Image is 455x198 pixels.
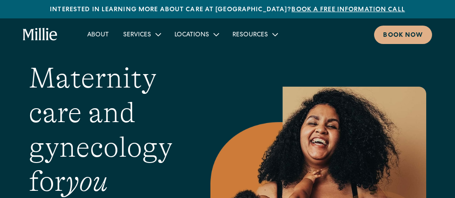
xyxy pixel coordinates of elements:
a: Book now [374,26,432,44]
em: you [66,165,108,198]
div: Book now [383,31,423,40]
div: Locations [167,27,225,42]
a: About [80,27,116,42]
div: Locations [174,31,209,40]
a: home [23,28,58,42]
div: Resources [232,31,268,40]
a: Book a free information call [291,7,405,13]
div: Resources [225,27,284,42]
div: Services [123,31,151,40]
div: Services [116,27,167,42]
